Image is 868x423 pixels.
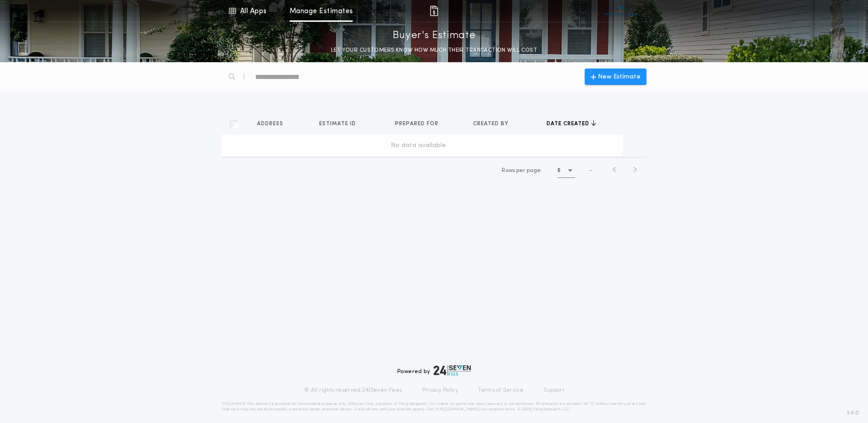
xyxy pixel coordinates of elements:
img: vs-icon [604,6,638,15]
span: Date created [547,120,591,128]
p: LET YOUR CUSTOMERS KNOW HOW MUCH THEIR TRANSACTION WILL COST [322,46,546,55]
button: Created by [473,119,515,128]
span: - [589,167,592,175]
span: Created by [473,120,510,128]
button: New Estimate [585,69,646,85]
div: No data available [225,141,612,150]
span: 3.8.0 [847,409,859,417]
button: Address [257,119,290,128]
span: Estimate ID [319,120,358,128]
span: New Estimate [598,72,641,82]
a: Support [543,387,564,394]
img: img [429,5,439,16]
p: DISCLAIMER: This estimate is provided for informational purposes only. 24|Seven Fees, a product o... [222,401,646,412]
div: Powered by [397,365,471,376]
button: Estimate ID [319,119,363,128]
a: [URL][DOMAIN_NAME] [435,408,480,411]
a: Privacy Policy [422,387,459,394]
button: 5 [557,163,575,178]
span: Address [257,120,285,128]
h1: 5 [557,166,561,175]
span: Prepared for [395,120,440,128]
button: Date created [547,119,596,128]
img: logo [434,365,471,376]
span: Rows per page: [502,168,542,173]
p: © All rights reserved. 24|Seven Fees [304,387,402,394]
a: Terms of Service [478,387,523,394]
p: Buyer's Estimate [393,29,476,43]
